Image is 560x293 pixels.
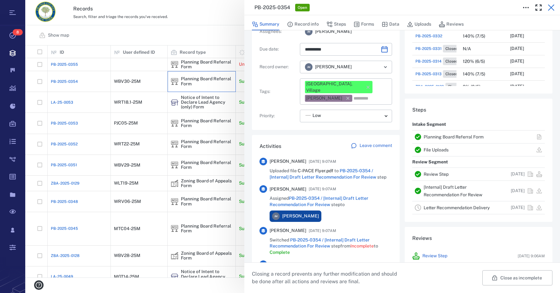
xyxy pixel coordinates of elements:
span: [DATE] 9:06AM [518,253,545,259]
span: Uploaded file to step [270,168,392,180]
button: Reviews [439,18,464,30]
p: [DATE] [511,188,525,194]
p: Due date : [259,46,297,52]
div: 140% (7/5) [463,72,485,76]
p: Review Segment [412,156,448,168]
p: [DATE] [510,58,524,64]
span: [DATE] 9:07AM [309,158,336,165]
h6: Steps [412,106,545,114]
button: Open [381,63,390,71]
a: PB-2025-0332 [415,33,442,39]
a: PB-2025-0313Closed [415,70,460,78]
span: Low [313,113,321,119]
a: PB-2025-0354 / [Internal] Draft Letter Recommendation For Review [270,237,370,249]
a: PB-2025-0331Closed [415,45,460,52]
a: PB-2025-0354 / [Internal] Draft Letter Recommendation For Review [270,168,376,180]
button: Toggle Fullscreen [532,1,545,14]
span: [PERSON_NAME] [315,64,352,70]
span: Closed [444,46,459,52]
a: Review Step [422,253,447,259]
a: Leave comment [351,143,392,150]
p: [DATE] [510,33,524,39]
button: Data [382,18,399,30]
div: [PERSON_NAME] [306,95,342,101]
span: Complete [270,250,290,255]
span: Incomplete [350,243,374,248]
span: [PERSON_NAME] [282,213,319,219]
p: [DATE] [510,46,524,52]
div: 140% (7/5) [463,34,485,39]
p: Priority : [259,113,297,119]
p: Record owner : [259,64,297,70]
button: Toggle to Edit Boxes [520,1,532,14]
span: ZBA-2025-0109 [415,84,444,89]
div: J M [305,28,313,35]
button: Close [545,1,557,14]
p: Leave comment [360,143,392,149]
h3: PB-2025-0354 [254,4,290,11]
span: Closed [444,71,459,77]
span: PB-2025-0331 [415,46,442,52]
p: [DATE] [511,171,525,177]
button: Record info [287,18,319,30]
a: Review Step [424,172,449,177]
a: [Internal] Draft Letter Recommendation For Review [424,185,482,197]
span: Closed [444,59,459,64]
a: File Uploads [424,147,449,152]
p: [DATE] [510,71,524,77]
button: Summary [252,18,279,30]
p: [DATE] [510,83,524,90]
span: PB-2025-0314 [415,58,442,64]
span: [PERSON_NAME] [270,228,306,234]
p: Closing a record prevents any further modification and should be done after all actions and revie... [252,270,402,285]
span: Closed [447,84,462,89]
a: PB-2025-0314Closed [415,58,460,65]
div: 120% (6/5) [463,59,485,64]
span: [PERSON_NAME] [270,186,306,192]
span: Help [14,4,27,10]
p: Assignees : [259,28,297,35]
button: Uploads [407,18,431,30]
span: [DATE] 9:07AM [309,227,336,235]
span: PB-2025-0313 [415,71,442,77]
button: Steps [326,18,346,30]
div: N/A [463,46,471,51]
span: 8 [13,29,23,35]
span: [DATE] 9:07AM [309,260,336,268]
span: Switched step from to [270,237,392,256]
a: Planning Board Referral Form [424,134,484,139]
span: [PERSON_NAME] [315,28,352,35]
button: Choose date, selected date is Oct 19, 2025 [378,43,391,56]
p: [DATE] [511,204,525,211]
h6: Reviews [412,235,545,242]
div: J M [305,63,313,71]
h6: Activities [259,143,281,150]
span: Assigned step to [270,195,392,208]
div: [GEOGRAPHIC_DATA], Village [306,81,362,93]
div: StepsIntake SegmentPlanning Board Referral FormFile UploadsReview SegmentReview Step[DATE][Intern... [405,99,552,227]
p: Tags : [259,89,297,95]
button: Forms [354,18,374,30]
span: [PERSON_NAME] [270,158,306,165]
a: Letter Recommendation Delivery [424,205,490,210]
span: [PERSON_NAME] [270,261,306,268]
a: ZBA-2025-0109Closed [415,83,463,90]
span: [DATE] 9:07AM [309,185,336,193]
span: C-PACE Flyer.pdf [298,168,334,173]
a: PB-2025-0354 / [Internal] Draft Letter Recommendation For Review [270,196,368,207]
span: Open [296,5,308,10]
p: Intake Segment [412,119,446,130]
div: 0% (0/5) [463,84,480,89]
button: Close as incomplete [482,270,552,285]
div: J M [272,212,280,220]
